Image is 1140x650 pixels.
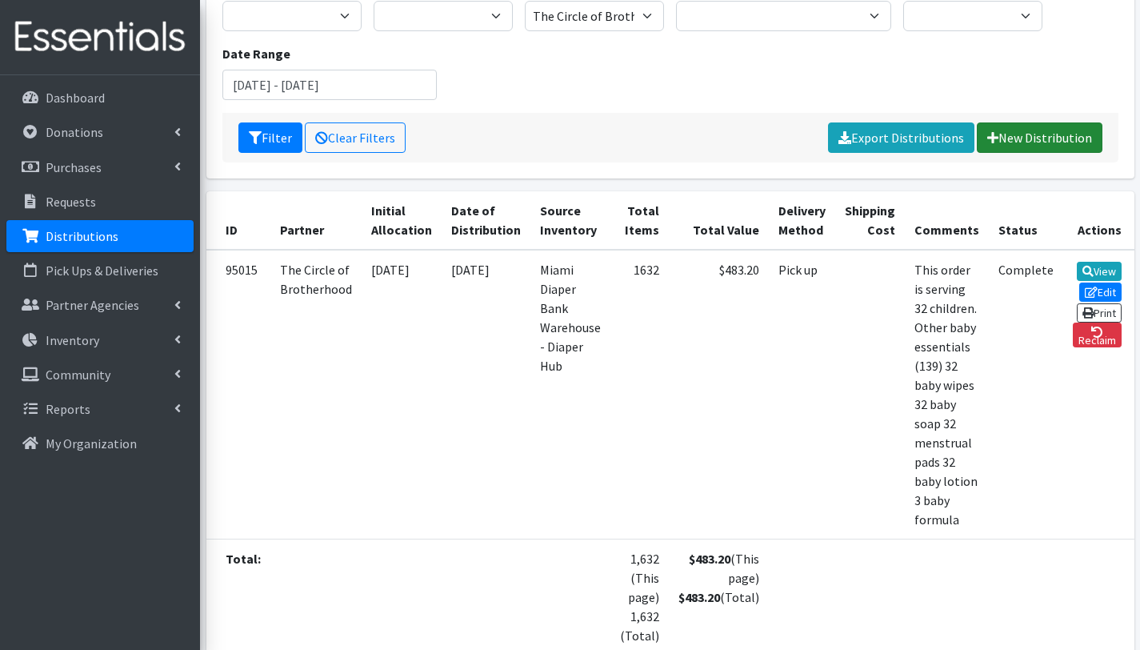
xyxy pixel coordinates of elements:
p: Purchases [46,159,102,175]
a: Dashboard [6,82,194,114]
a: My Organization [6,427,194,459]
a: Donations [6,116,194,148]
th: Total Items [610,191,669,250]
p: Requests [46,194,96,210]
a: Print [1077,303,1122,323]
a: Pick Ups & Deliveries [6,255,194,287]
th: Initial Allocation [362,191,442,250]
td: 1632 [610,250,669,540]
p: Distributions [46,228,118,244]
p: Community [46,367,110,383]
button: Filter [238,122,302,153]
td: [DATE] [442,250,530,540]
strong: $483.20 [678,589,720,605]
td: Pick up [769,250,835,540]
a: Requests [6,186,194,218]
a: Community [6,359,194,391]
td: Miami Diaper Bank Warehouse - Diaper Hub [530,250,610,540]
th: Shipping Cost [835,191,905,250]
label: Date Range [222,44,290,63]
a: Edit [1079,283,1122,302]
th: Comments [905,191,989,250]
a: Reclaim [1073,323,1122,347]
th: ID [206,191,270,250]
p: Reports [46,401,90,417]
a: Export Distributions [828,122,974,153]
strong: Total: [226,551,261,567]
th: Partner [270,191,362,250]
td: Complete [989,250,1063,540]
th: Total Value [669,191,769,250]
th: Source Inventory [530,191,610,250]
p: Partner Agencies [46,297,139,313]
a: Purchases [6,151,194,183]
a: Partner Agencies [6,289,194,321]
a: Inventory [6,324,194,356]
a: Clear Filters [305,122,406,153]
p: My Organization [46,435,137,451]
th: Delivery Method [769,191,835,250]
a: Distributions [6,220,194,252]
td: [DATE] [362,250,442,540]
th: Status [989,191,1063,250]
th: Date of Distribution [442,191,530,250]
strong: $483.20 [689,551,730,567]
a: View [1077,262,1122,281]
p: Donations [46,124,103,140]
td: This order is serving 32 children. Other baby essentials (139) 32 baby wipes 32 baby soap 32 mens... [905,250,989,540]
p: Inventory [46,332,99,348]
a: New Distribution [977,122,1102,153]
td: 95015 [206,250,270,540]
a: Reports [6,393,194,425]
p: Dashboard [46,90,105,106]
td: $483.20 [669,250,769,540]
td: The Circle of Brotherhood [270,250,362,540]
input: January 1, 2011 - December 31, 2011 [222,70,438,100]
img: HumanEssentials [6,10,194,64]
p: Pick Ups & Deliveries [46,263,158,279]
